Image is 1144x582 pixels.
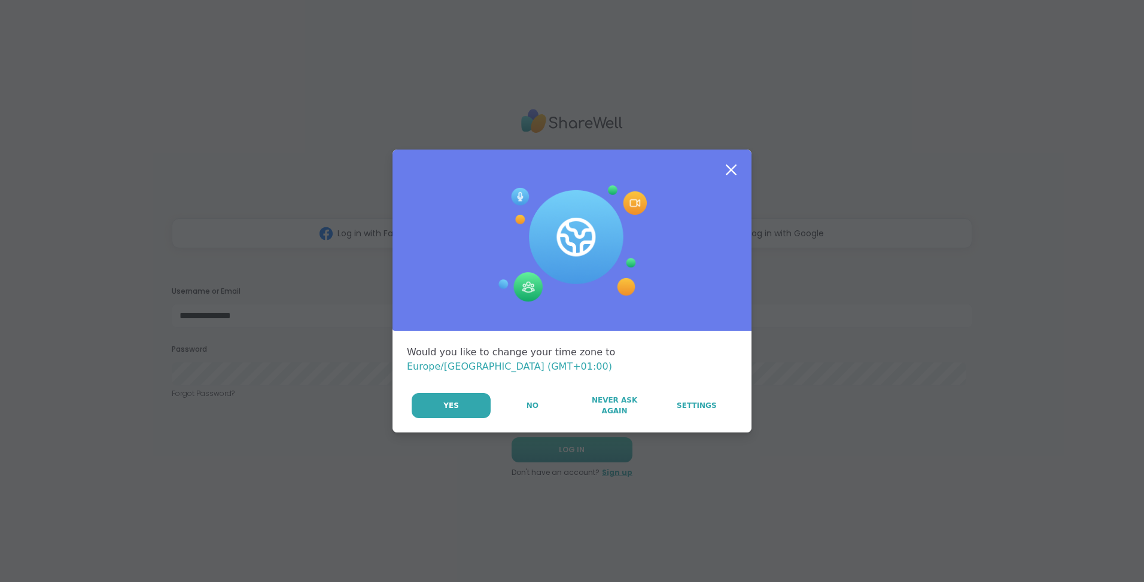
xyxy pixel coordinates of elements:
[407,345,737,374] div: Would you like to change your time zone to
[492,393,573,418] button: No
[677,400,717,411] span: Settings
[574,393,655,418] button: Never Ask Again
[497,185,647,303] img: Session Experience
[412,393,491,418] button: Yes
[580,395,649,416] span: Never Ask Again
[656,393,737,418] a: Settings
[407,361,612,372] span: Europe/[GEOGRAPHIC_DATA] (GMT+01:00)
[527,400,538,411] span: No
[443,400,459,411] span: Yes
